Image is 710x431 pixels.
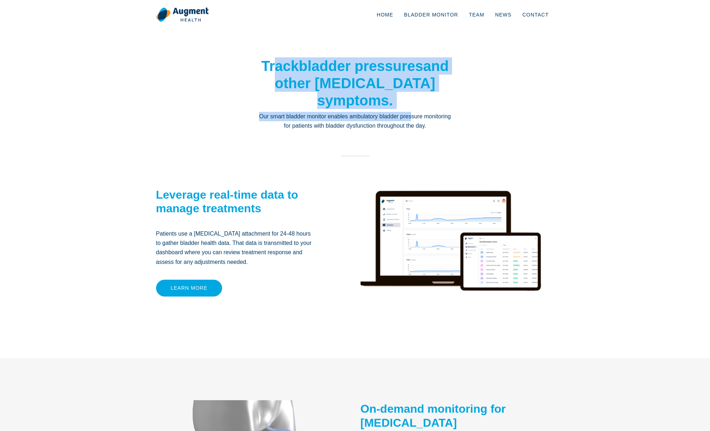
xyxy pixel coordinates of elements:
a: Bladder Monitor [399,3,464,27]
img: logo [156,7,209,22]
p: Our smart bladder monitor enables ambulatory bladder pressure monitoring for patients with bladde... [258,112,452,131]
a: Contact [517,3,554,27]
a: Home [371,3,399,27]
h2: On-demand monitoring for [MEDICAL_DATA] [361,402,554,430]
img: device render [361,172,541,333]
h2: Leverage real-time data to manage treatments [156,188,316,215]
strong: bladder pressures [299,58,423,74]
a: News [490,3,517,27]
a: Learn more [156,280,222,297]
h1: Track and other [MEDICAL_DATA] symptoms. [258,57,452,109]
a: Team [464,3,490,27]
p: Patients use a [MEDICAL_DATA] attachment for 24-48 hours to gather bladder health data. That data... [156,229,316,267]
